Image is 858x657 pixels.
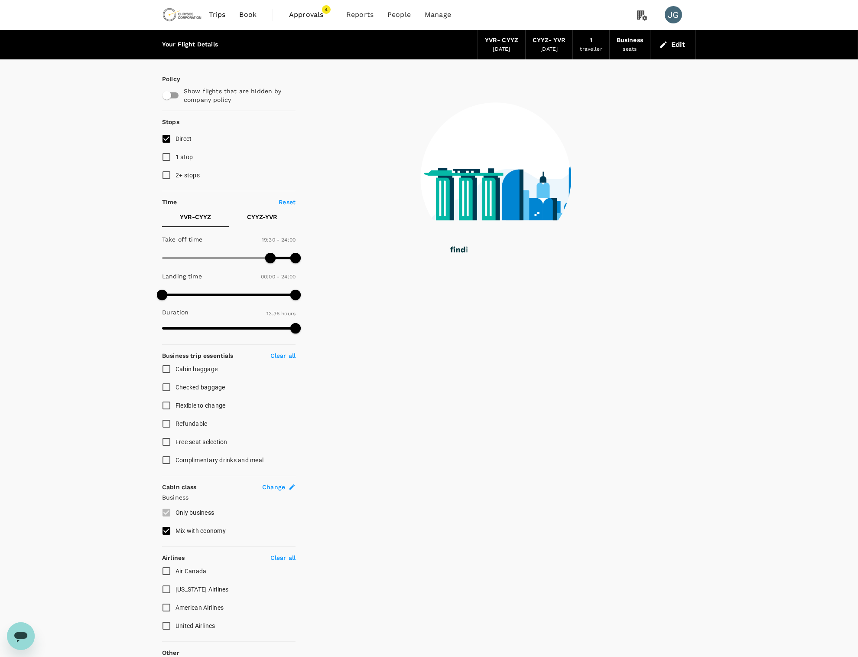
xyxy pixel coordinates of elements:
span: Book [239,10,257,20]
span: Flexible to change [175,402,226,409]
g: finding your flights [450,247,525,255]
span: 1 stop [175,154,193,160]
p: Landing time [162,272,202,281]
span: 00:00 - 24:00 [261,274,296,280]
span: Manage [425,10,451,20]
span: Reports [346,10,374,20]
span: Checked baggage [175,384,225,391]
div: Business [617,36,643,45]
span: 13.36 hours [266,311,296,317]
p: Business [162,493,296,502]
span: Cabin baggage [175,366,218,373]
span: Only business [175,509,214,516]
div: Your Flight Details [162,40,218,49]
div: YVR - CYYZ [485,36,518,45]
div: [DATE] [493,45,510,54]
p: YVR - CYYZ [180,212,211,221]
strong: Airlines [162,554,185,561]
span: American Airlines [175,604,224,611]
span: Approvals [289,10,332,20]
p: Time [162,198,177,206]
p: Duration [162,308,188,317]
p: Policy [162,75,170,83]
span: Trips [209,10,226,20]
div: [DATE] [540,45,558,54]
span: United Airlines [175,622,215,629]
strong: Cabin class [162,484,197,490]
button: Edit [657,38,689,52]
div: traveller [580,45,602,54]
div: CYYZ - YVR [533,36,565,45]
span: 4 [322,5,331,14]
strong: Stops [162,118,179,125]
div: seats [623,45,637,54]
span: [US_STATE] Airlines [175,586,229,593]
p: Other [162,648,179,657]
div: JG [665,6,682,23]
p: Take off time [162,235,202,244]
span: Direct [175,135,192,142]
span: Refundable [175,420,208,427]
strong: Business trip essentials [162,352,234,359]
p: CYYZ - YVR [247,212,277,221]
p: Clear all [270,351,296,360]
p: Reset [279,198,296,206]
p: Clear all [270,553,296,562]
span: 2+ stops [175,172,200,179]
span: 19:30 - 24:00 [262,237,296,243]
img: Chrysos Corporation [162,5,202,24]
p: Show flights that are hidden by company policy [184,87,289,104]
span: Air Canada [175,568,207,575]
span: Change [262,483,285,491]
span: Mix with economy [175,527,226,534]
div: 1 [590,36,592,45]
span: People [387,10,411,20]
span: Free seat selection [175,438,227,445]
iframe: Button to launch messaging window [7,622,35,650]
span: Complimentary drinks and meal [175,457,263,464]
